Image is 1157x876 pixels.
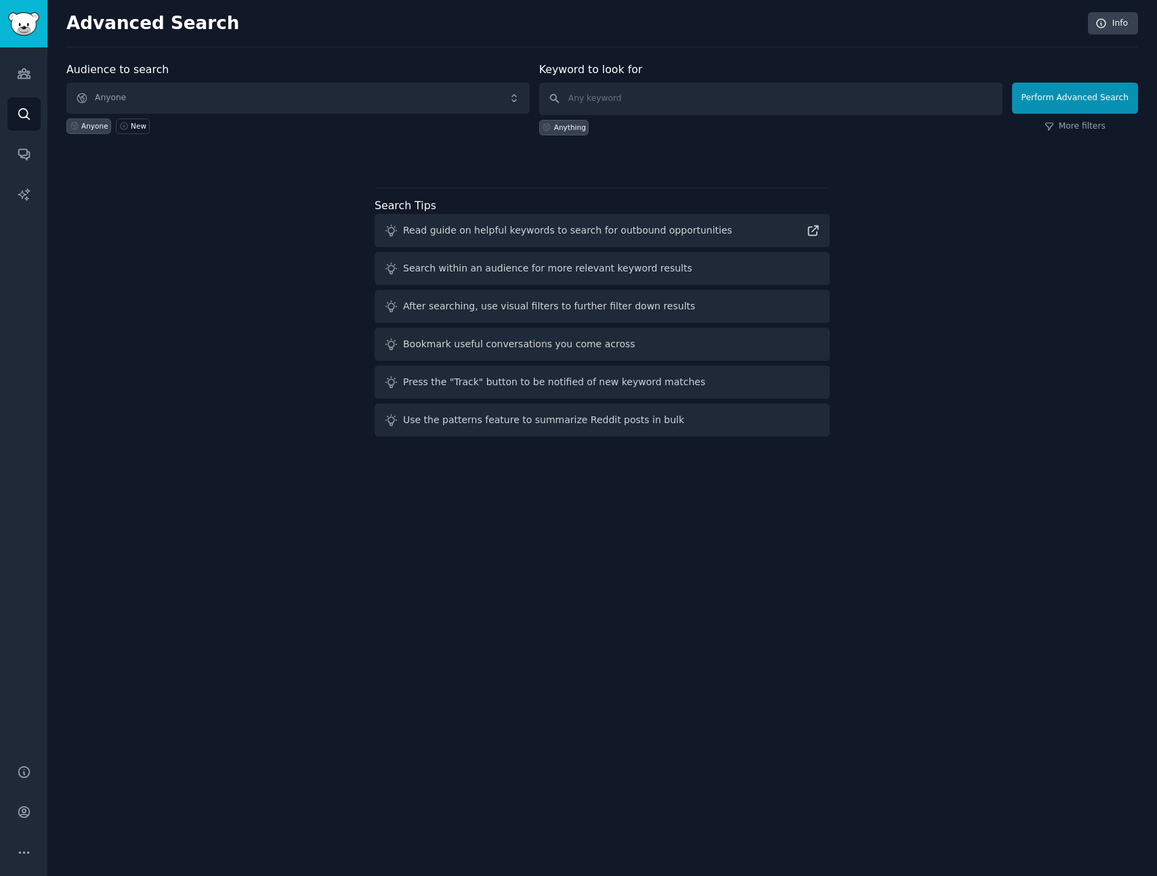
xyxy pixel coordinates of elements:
[116,118,149,134] a: New
[1012,83,1138,114] button: Perform Advanced Search
[403,261,692,276] div: Search within an audience for more relevant keyword results
[554,123,586,132] div: Anything
[403,223,732,238] div: Read guide on helpful keywords to search for outbound opportunities
[81,121,108,131] div: Anyone
[403,337,635,351] div: Bookmark useful conversations you come across
[8,12,39,36] img: GummySearch logo
[1088,12,1138,35] a: Info
[66,83,530,114] button: Anyone
[66,13,1080,35] h2: Advanced Search
[131,121,146,131] div: New
[403,299,695,313] div: After searching, use visual filters to further filter down results
[66,63,169,76] label: Audience to search
[539,83,1003,115] input: Any keyword
[403,375,705,389] div: Press the "Track" button to be notified of new keyword matches
[375,199,436,212] label: Search Tips
[1045,121,1106,133] a: More filters
[403,413,684,427] div: Use the patterns feature to summarize Reddit posts in bulk
[539,63,643,76] label: Keyword to look for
